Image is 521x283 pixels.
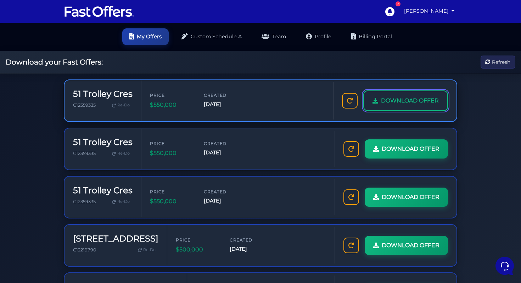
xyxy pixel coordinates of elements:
[122,28,169,45] a: My Offers
[73,89,133,99] h3: 51 Trolley Cres
[109,197,133,206] a: Re-Do
[176,245,218,254] span: $500,000
[365,188,448,207] a: DOWNLOAD OFFER
[382,193,439,202] span: DOWNLOAD OFFER
[110,228,119,234] p: Help
[6,6,119,28] h2: Hello [PERSON_NAME] 👋
[344,28,399,45] a: Billing Portal
[11,40,57,45] span: Your Conversations
[494,255,515,277] iframe: Customerly Messenger Launcher
[88,99,130,105] a: Open Help Center
[23,51,37,65] img: dark
[365,139,448,159] a: DOWNLOAD OFFER
[396,1,400,6] div: 7
[150,197,192,206] span: $550,000
[492,58,510,66] span: Refresh
[73,102,96,108] span: C12359335
[6,218,49,234] button: Home
[73,247,96,253] span: C12219790
[382,241,439,250] span: DOWNLOAD OFFER
[150,188,192,195] span: Price
[481,56,515,69] button: Refresh
[365,236,448,255] a: DOWNLOAD OFFER
[204,149,246,157] span: [DATE]
[230,237,272,243] span: Created
[117,199,130,205] span: Re-Do
[230,245,272,253] span: [DATE]
[204,92,246,99] span: Created
[11,99,48,105] span: Find an Answer
[204,140,246,147] span: Created
[174,28,249,45] a: Custom Schedule A
[117,150,130,157] span: Re-Do
[21,228,33,234] p: Home
[93,218,136,234] button: Help
[73,137,133,148] h3: 51 Trolley Cres
[150,140,192,147] span: Price
[150,92,192,99] span: Price
[73,151,96,156] span: C12359335
[363,90,448,111] a: DOWNLOAD OFFER
[401,4,457,18] a: [PERSON_NAME]
[49,218,93,234] button: Messages
[109,101,133,110] a: Re-Do
[254,28,293,45] a: Team
[6,58,103,66] h2: Download your Fast Offers:
[61,228,81,234] p: Messages
[150,149,192,158] span: $550,000
[204,100,246,109] span: [DATE]
[176,237,218,243] span: Price
[109,149,133,158] a: Re-Do
[117,102,130,109] span: Re-Do
[381,96,439,105] span: DOWNLOAD OFFER
[150,100,192,110] span: $550,000
[382,144,439,154] span: DOWNLOAD OFFER
[143,247,156,253] span: Re-Do
[73,234,158,244] h3: [STREET_ADDRESS]
[73,185,133,196] h3: 51 Trolley Cres
[16,115,116,122] input: Search for an Article...
[51,75,99,81] span: Start a Conversation
[299,28,338,45] a: Profile
[114,40,130,45] a: See all
[204,197,246,205] span: [DATE]
[11,51,26,65] img: dark
[381,3,398,20] a: 7
[204,188,246,195] span: Created
[135,245,158,255] a: Re-Do
[11,71,130,85] button: Start a Conversation
[73,199,96,204] span: C12359335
